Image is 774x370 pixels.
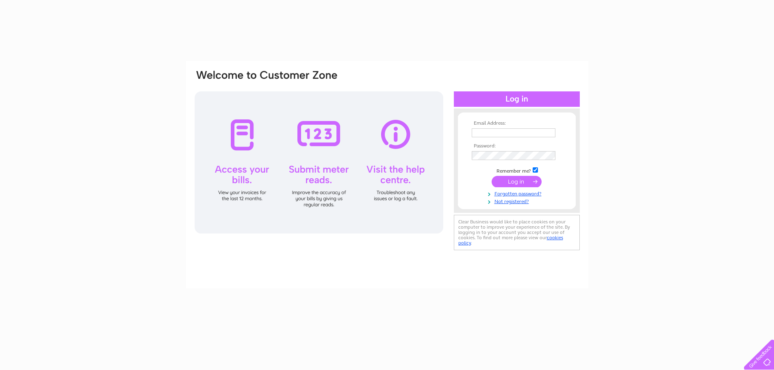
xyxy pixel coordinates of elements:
input: Submit [492,176,542,187]
a: Forgotten password? [472,189,564,197]
a: cookies policy [458,235,563,246]
a: Not registered? [472,197,564,205]
th: Password: [470,143,564,149]
td: Remember me? [470,166,564,174]
div: Clear Business would like to place cookies on your computer to improve your experience of the sit... [454,215,580,250]
th: Email Address: [470,121,564,126]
